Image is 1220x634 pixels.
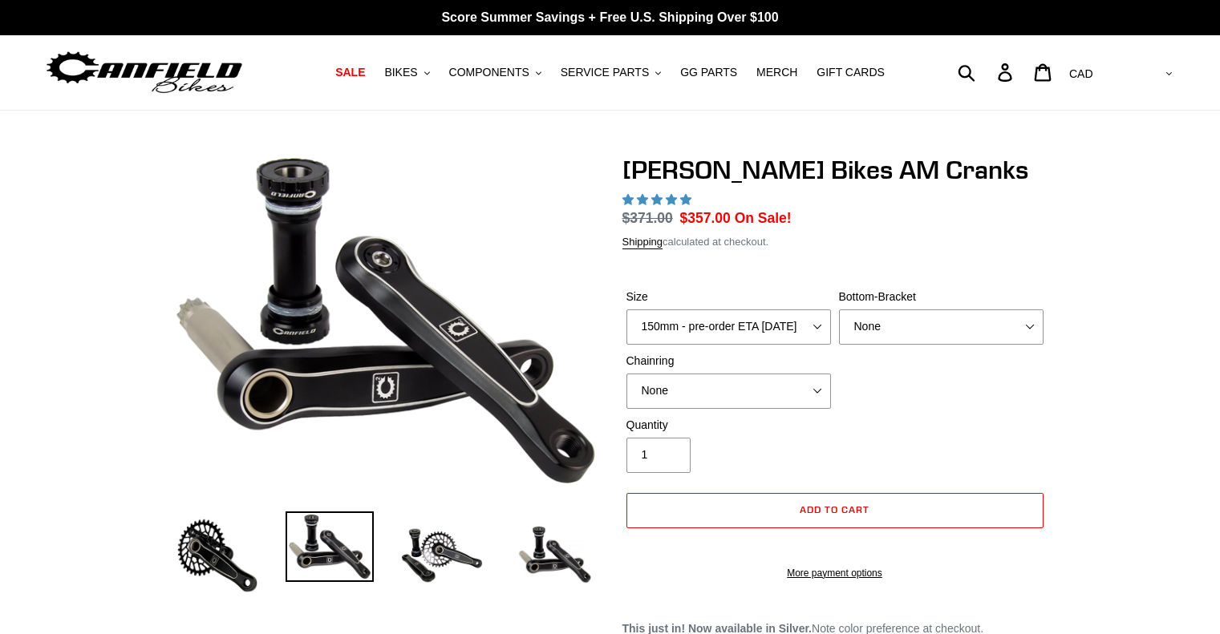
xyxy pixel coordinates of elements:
[376,62,437,83] button: BIKES
[622,234,1048,250] div: calculated at checkout.
[680,66,737,79] span: GG PARTS
[327,62,373,83] a: SALE
[626,353,831,369] label: Chainring
[800,503,869,515] span: Add to cart
[967,55,1007,90] input: Search
[622,210,673,226] s: $371.00
[809,62,893,83] a: GIFT CARDS
[335,66,365,79] span: SALE
[626,417,831,434] label: Quantity
[622,193,695,206] span: 4.97 stars
[626,493,1044,528] button: Add to cart
[176,158,595,484] img: Canfield Cranks
[680,210,731,226] span: $357.00
[553,62,669,83] button: SERVICE PARTS
[286,511,374,582] img: Load image into Gallery viewer, Canfield Cranks
[384,66,417,79] span: BIKES
[561,66,649,79] span: SERVICE PARTS
[735,208,792,228] span: On Sale!
[626,566,1044,580] a: More payment options
[622,236,663,249] a: Shipping
[748,62,805,83] a: MERCH
[173,511,261,600] img: Load image into Gallery viewer, Canfield Bikes AM Cranks
[398,511,486,600] img: Load image into Gallery viewer, Canfield Bikes AM Cranks
[626,289,831,305] label: Size
[839,289,1044,305] label: Bottom-Bracket
[44,47,245,98] img: Canfield Bikes
[441,62,549,83] button: COMPONENTS
[672,62,745,83] a: GG PARTS
[756,66,797,79] span: MERCH
[622,155,1048,185] h1: [PERSON_NAME] Bikes AM Cranks
[817,66,885,79] span: GIFT CARDS
[449,66,529,79] span: COMPONENTS
[510,511,598,600] img: Load image into Gallery viewer, CANFIELD-AM_DH-CRANKS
